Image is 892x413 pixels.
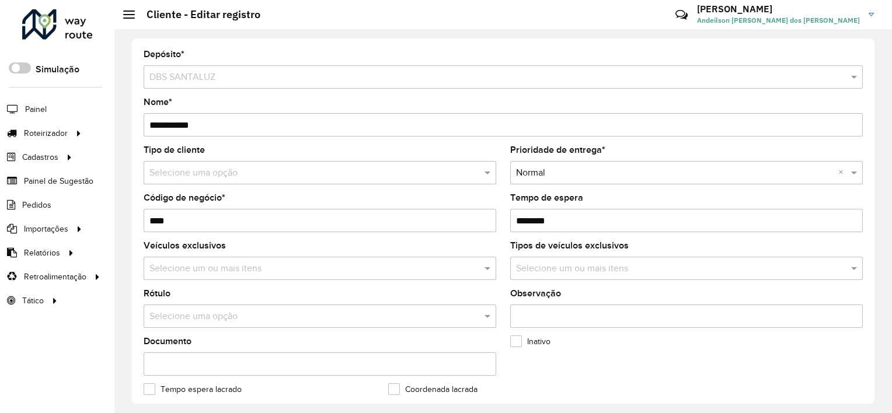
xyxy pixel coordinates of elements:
[144,143,205,157] label: Tipo de cliente
[144,95,172,109] label: Nome
[22,151,58,163] span: Cadastros
[144,191,225,205] label: Código de negócio
[510,335,550,348] label: Inativo
[144,239,226,253] label: Veículos exclusivos
[24,271,86,283] span: Retroalimentação
[24,223,68,235] span: Importações
[135,8,260,21] h2: Cliente - Editar registro
[25,103,47,116] span: Painel
[144,47,184,61] label: Depósito
[388,383,478,395] label: Coordenada lacrada
[144,334,191,348] label: Documento
[22,199,51,211] span: Pedidos
[510,191,583,205] label: Tempo de espera
[510,239,629,253] label: Tipos de veículos exclusivos
[22,295,44,307] span: Tático
[669,2,694,27] a: Contato Rápido
[838,166,848,180] span: Clear all
[24,175,93,187] span: Painel de Sugestão
[510,143,605,157] label: Prioridade de entrega
[24,247,60,259] span: Relatórios
[510,286,561,300] label: Observação
[144,286,170,300] label: Rótulo
[144,383,242,395] label: Tempo espera lacrado
[36,62,79,76] label: Simulação
[24,127,68,139] span: Roteirizador
[697,3,860,15] h3: [PERSON_NAME]
[697,15,860,26] span: Andeilson [PERSON_NAME] dos [PERSON_NAME]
